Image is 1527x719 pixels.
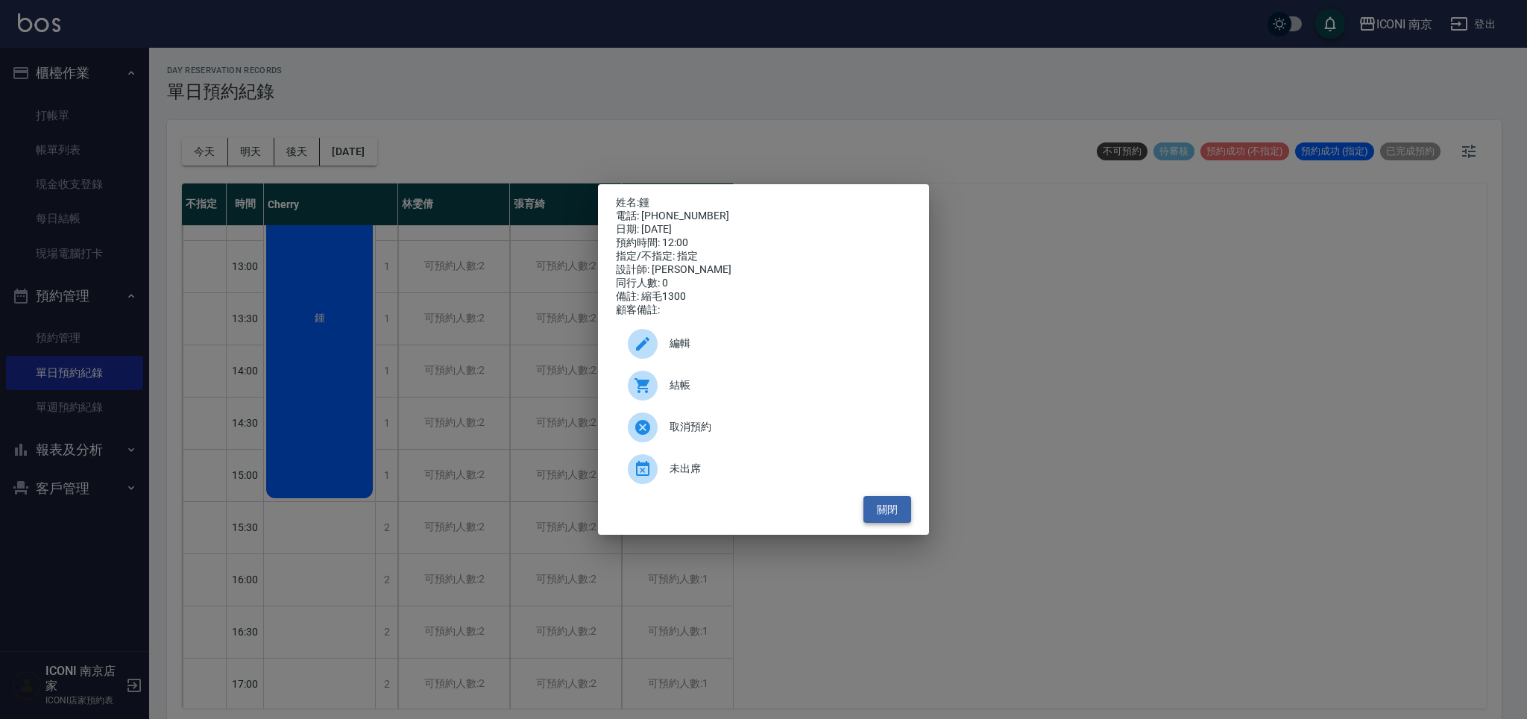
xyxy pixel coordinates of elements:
[616,406,911,448] div: 取消預約
[670,377,899,393] span: 結帳
[616,223,911,236] div: 日期: [DATE]
[616,323,911,365] div: 編輯
[616,263,911,277] div: 設計師: [PERSON_NAME]
[616,277,911,290] div: 同行人數: 0
[616,448,911,490] div: 未出席
[616,196,911,210] p: 姓名:
[670,336,899,351] span: 編輯
[616,236,911,250] div: 預約時間: 12:00
[639,196,649,208] a: 鍾
[616,304,911,317] div: 顧客備註:
[616,365,911,406] a: 結帳
[670,461,899,477] span: 未出席
[616,250,911,263] div: 指定/不指定: 指定
[616,290,911,304] div: 備註: 縮毛1300
[616,210,911,223] div: 電話: [PHONE_NUMBER]
[863,496,911,524] button: 關閉
[670,419,899,435] span: 取消預約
